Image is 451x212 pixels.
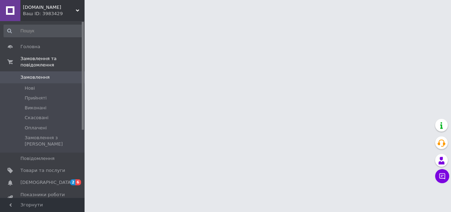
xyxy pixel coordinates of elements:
input: Пошук [4,25,83,37]
button: Чат з покупцем [435,169,449,183]
span: Повідомлення [20,155,55,162]
span: Головна [20,44,40,50]
span: 6 [75,179,81,185]
span: Скасовані [25,115,49,121]
span: 2 [70,179,76,185]
span: Mobi.UA [23,4,76,11]
span: Нові [25,85,35,91]
span: Товари та послуги [20,167,65,174]
span: Замовлення з [PERSON_NAME] [25,135,82,147]
span: Оплачені [25,125,47,131]
span: Замовлення [20,74,50,81]
span: Прийняті [25,95,47,101]
div: Ваш ID: 3983429 [23,11,85,17]
span: Виконані [25,105,47,111]
span: Показники роботи компанії [20,192,65,204]
span: Замовлення та повідомлення [20,56,85,68]
span: [DEMOGRAPHIC_DATA] [20,179,73,186]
